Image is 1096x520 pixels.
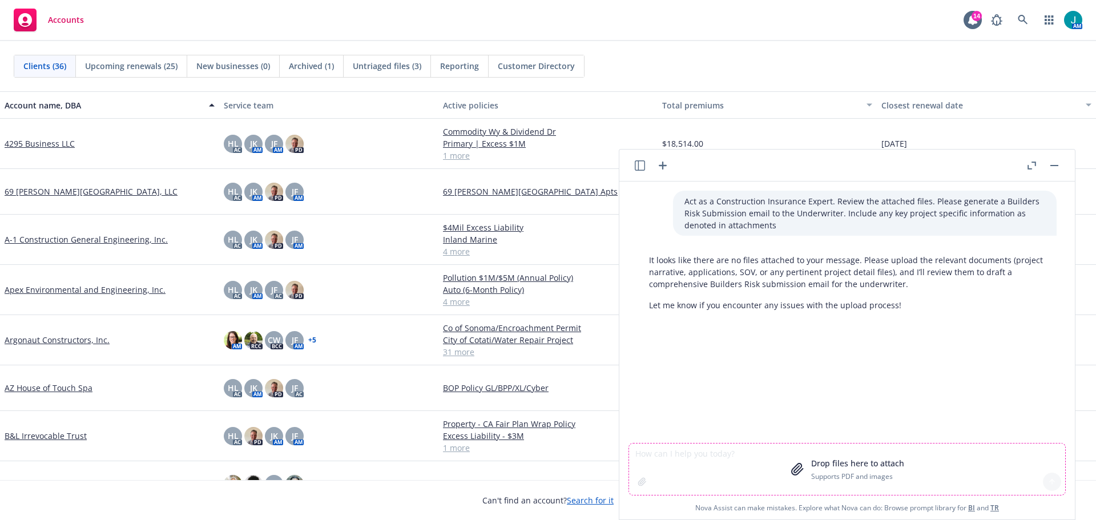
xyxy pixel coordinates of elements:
[228,233,239,245] span: HL
[443,150,653,162] a: 1 more
[5,334,110,346] a: Argonaut Constructors, Inc.
[658,91,877,119] button: Total premiums
[811,471,904,481] p: Supports PDF and images
[244,331,263,349] img: photo
[443,322,653,334] a: Co of Sonoma/Encroachment Permit
[292,186,298,197] span: JF
[228,186,239,197] span: HL
[250,186,257,197] span: JK
[250,382,257,394] span: JK
[285,135,304,153] img: photo
[443,382,653,394] a: BOP Policy GL/BPP/XL/Cyber
[972,11,982,21] div: 14
[271,138,277,150] span: JF
[5,478,172,490] a: Construction Turbo Quote Training Account
[684,195,1045,231] p: Act as a Construction Insurance Expert. Review the attached files. Please generate a Builders Ris...
[265,183,283,201] img: photo
[5,99,202,111] div: Account name, DBA
[443,99,653,111] div: Active policies
[443,430,653,442] a: Excess Liability - $3M
[5,186,178,197] a: 69 [PERSON_NAME][GEOGRAPHIC_DATA], LLC
[219,91,438,119] button: Service team
[443,334,653,346] a: City of Cotati/Water Repair Project
[443,346,653,358] a: 31 more
[48,15,84,25] span: Accounts
[498,60,575,72] span: Customer Directory
[443,272,653,284] a: Pollution $1M/$5M (Annual Policy)
[649,299,1045,311] p: Let me know if you encounter any issues with the upload process!
[196,60,270,72] span: New businesses (0)
[224,475,242,493] img: photo
[443,478,446,490] span: -
[1064,11,1082,29] img: photo
[5,138,75,150] a: 4295 Business LLC
[292,334,298,346] span: JF
[244,427,263,445] img: photo
[443,442,653,454] a: 1 more
[443,126,653,138] a: Commodity Wy & Dividend Dr
[268,334,280,346] span: CW
[811,457,904,469] p: Drop files here to attach
[271,430,278,442] span: JK
[5,382,92,394] a: AZ House of Touch Spa
[624,496,1070,519] span: Nova Assist can make mistakes. Explore what Nova can do: Browse prompt library for and
[244,475,263,493] img: photo
[271,478,278,490] span: JK
[292,430,298,442] span: JF
[250,138,257,150] span: JK
[228,430,239,442] span: HL
[649,254,1045,290] p: It looks like there are no files attached to your message. Please upload the relevant documents (...
[443,186,653,197] a: 69 [PERSON_NAME][GEOGRAPHIC_DATA] Apts
[228,284,239,296] span: HL
[662,99,860,111] div: Total premiums
[1012,9,1034,31] a: Search
[23,60,66,72] span: Clients (36)
[289,60,334,72] span: Archived (1)
[5,284,166,296] a: Apex Environmental and Engineering, Inc.
[438,91,658,119] button: Active policies
[265,379,283,397] img: photo
[443,245,653,257] a: 4 more
[5,430,87,442] a: B&L Irrevocable Trust
[250,233,257,245] span: JK
[224,331,242,349] img: photo
[224,99,434,111] div: Service team
[440,60,479,72] span: Reporting
[271,284,277,296] span: JF
[482,494,614,506] span: Can't find an account?
[228,382,239,394] span: HL
[308,337,316,344] a: + 5
[443,233,653,245] a: Inland Marine
[5,233,168,245] a: A-1 Construction General Engineering, Inc.
[9,4,88,36] a: Accounts
[285,281,304,299] img: photo
[285,475,304,493] img: photo
[85,60,178,72] span: Upcoming renewals (25)
[567,495,614,506] a: Search for it
[443,221,653,233] a: $4Mil Excess Liability
[1038,9,1061,31] a: Switch app
[443,296,653,308] a: 4 more
[881,138,907,150] span: [DATE]
[353,60,421,72] span: Untriaged files (3)
[877,91,1096,119] button: Closest renewal date
[443,138,653,150] a: Primary | Excess $1M
[265,231,283,249] img: photo
[292,233,298,245] span: JF
[250,284,257,296] span: JK
[881,99,1079,111] div: Closest renewal date
[968,503,975,513] a: BI
[228,138,239,150] span: HL
[443,284,653,296] a: Auto (6-Month Policy)
[443,418,653,430] a: Property - CA Fair Plan Wrap Policy
[292,382,298,394] span: JF
[662,138,703,150] span: $18,514.00
[990,503,999,513] a: TR
[985,9,1008,31] a: Report a Bug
